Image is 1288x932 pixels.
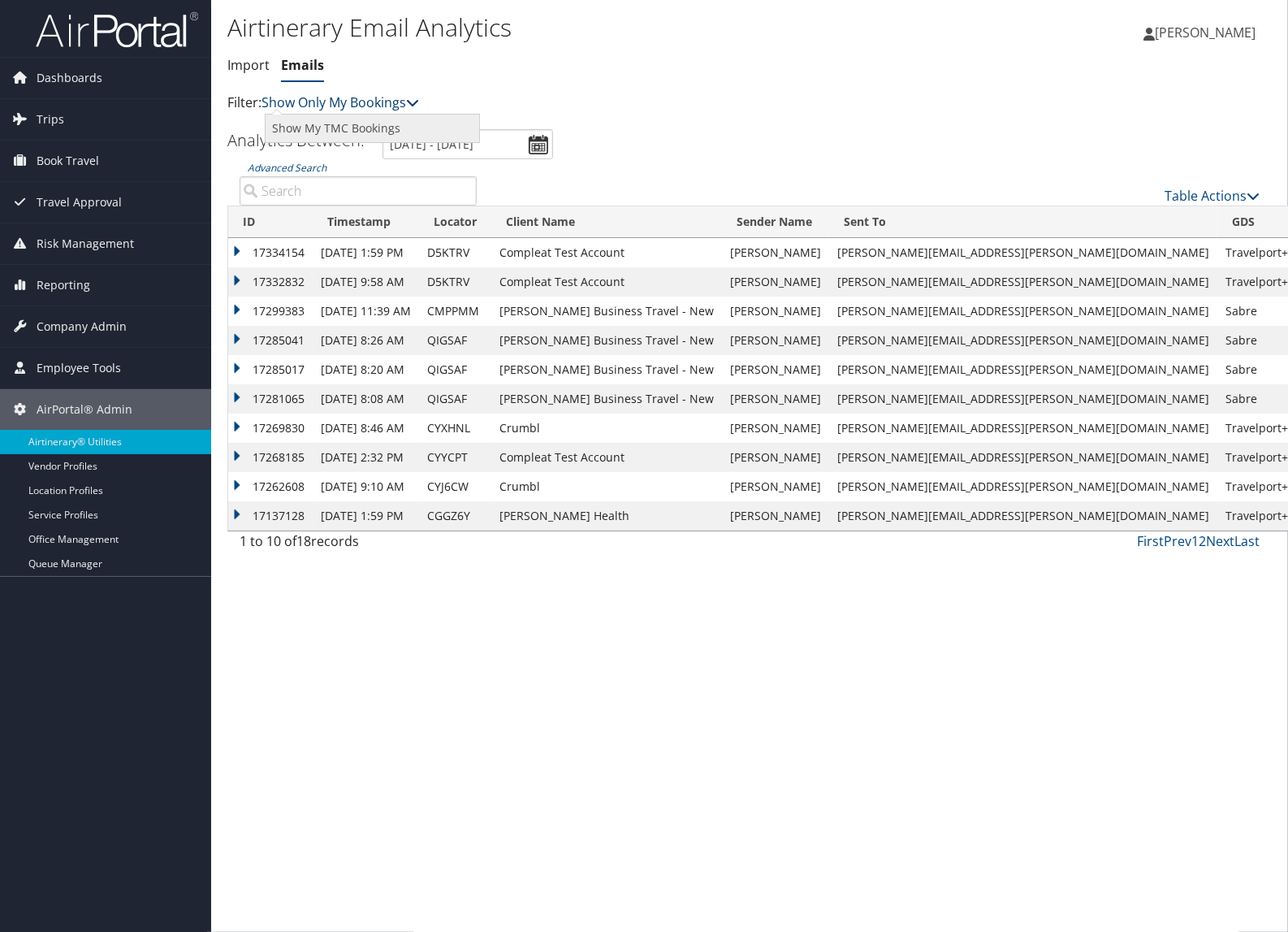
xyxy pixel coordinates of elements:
a: Next [1206,532,1234,550]
td: [PERSON_NAME][EMAIL_ADDRESS][PERSON_NAME][DOMAIN_NAME] [829,355,1217,384]
td: Compleat Test Account [491,267,722,297]
td: 17262608 [228,472,313,501]
td: [PERSON_NAME] Business Travel - New [491,297,722,326]
th: Sent To: activate to sort column ascending [829,206,1217,238]
td: 17137128 [228,501,313,531]
a: Table Actions [1165,187,1260,205]
td: [PERSON_NAME] [722,472,829,501]
td: [DATE] 2:32 PM [313,443,419,472]
td: 17285041 [228,326,313,355]
td: [DATE] 9:58 AM [313,267,419,297]
td: [PERSON_NAME][EMAIL_ADDRESS][PERSON_NAME][DOMAIN_NAME] [829,472,1217,501]
td: [PERSON_NAME] [722,297,829,326]
img: airportal-logo.png [36,11,198,49]
div: 1 to 10 of records [240,531,477,559]
td: [PERSON_NAME] [722,501,829,531]
td: [DATE] 8:20 AM [313,355,419,384]
td: CYXHNL [419,414,491,443]
td: [DATE] 1:59 PM [313,501,419,531]
td: Compleat Test Account [491,443,722,472]
p: Filter: [227,93,923,114]
td: [PERSON_NAME] [722,414,829,443]
td: [PERSON_NAME] [722,443,829,472]
td: [DATE] 1:59 PM [313,238,419,267]
td: QIGSAF [419,355,491,384]
a: 2 [1199,532,1206,550]
td: [PERSON_NAME][EMAIL_ADDRESS][PERSON_NAME][DOMAIN_NAME] [829,414,1217,443]
th: ID: activate to sort column ascending [228,206,313,238]
h3: Analytics Between: [227,129,365,151]
span: Reporting [37,265,90,306]
td: 17332832 [228,267,313,297]
td: [PERSON_NAME] Business Travel - New [491,326,722,355]
td: [PERSON_NAME] [722,238,829,267]
span: Trips [37,99,64,140]
a: First [1137,532,1164,550]
td: 17269830 [228,414,313,443]
td: 17285017 [228,355,313,384]
span: AirPortal® Admin [37,389,132,430]
td: [PERSON_NAME][EMAIL_ADDRESS][PERSON_NAME][DOMAIN_NAME] [829,238,1217,267]
a: [PERSON_NAME] [1143,8,1272,57]
td: [PERSON_NAME][EMAIL_ADDRESS][PERSON_NAME][DOMAIN_NAME] [829,267,1217,297]
h1: Airtinerary Email Analytics [227,11,923,45]
td: Crumbl [491,414,722,443]
span: Dashboards [37,58,102,98]
td: Compleat Test Account [491,238,722,267]
td: [DATE] 8:26 AM [313,326,419,355]
td: Crumbl [491,472,722,501]
td: CYJ6CW [419,472,491,501]
a: Emails [281,56,324,74]
td: CYYCPT [419,443,491,472]
td: [DATE] 8:08 AM [313,384,419,414]
td: [PERSON_NAME] Health [491,501,722,531]
td: [PERSON_NAME] Business Travel - New [491,384,722,414]
span: Employee Tools [37,348,121,388]
span: Risk Management [37,223,134,264]
th: Timestamp: activate to sort column ascending [313,206,419,238]
a: Import [227,56,270,74]
td: [PERSON_NAME][EMAIL_ADDRESS][PERSON_NAME][DOMAIN_NAME] [829,326,1217,355]
input: [DATE] - [DATE] [383,129,553,159]
a: 1 [1191,532,1199,550]
td: [DATE] 9:10 AM [313,472,419,501]
td: [DATE] 11:39 AM [313,297,419,326]
td: [PERSON_NAME] Business Travel - New [491,355,722,384]
td: [PERSON_NAME][EMAIL_ADDRESS][PERSON_NAME][DOMAIN_NAME] [829,297,1217,326]
td: 17268185 [228,443,313,472]
a: Prev [1164,532,1191,550]
td: [PERSON_NAME][EMAIL_ADDRESS][PERSON_NAME][DOMAIN_NAME] [829,443,1217,472]
th: Sender Name: activate to sort column ascending [722,206,829,238]
td: QIGSAF [419,326,491,355]
a: Advanced Search [248,161,326,175]
td: D5KTRV [419,238,491,267]
td: 17281065 [228,384,313,414]
td: 17299383 [228,297,313,326]
span: 18 [296,532,311,550]
td: CMPPMM [419,297,491,326]
td: [PERSON_NAME] [722,326,829,355]
span: Company Admin [37,306,127,347]
a: Show Only My Bookings [261,93,419,111]
span: Travel Approval [37,182,122,223]
td: QIGSAF [419,384,491,414]
span: [PERSON_NAME] [1155,24,1256,41]
td: [PERSON_NAME] [722,355,829,384]
td: [PERSON_NAME] [722,384,829,414]
td: 17334154 [228,238,313,267]
span: Book Travel [37,141,99,181]
th: Client Name: activate to sort column ascending [491,206,722,238]
td: [DATE] 8:46 AM [313,414,419,443]
td: [PERSON_NAME][EMAIL_ADDRESS][PERSON_NAME][DOMAIN_NAME] [829,384,1217,414]
td: D5KTRV [419,267,491,297]
a: Last [1234,532,1260,550]
td: CGGZ6Y [419,501,491,531]
th: Locator [419,206,491,238]
td: [PERSON_NAME] [722,267,829,297]
a: Show My TMC Bookings [266,115,479,142]
td: [PERSON_NAME][EMAIL_ADDRESS][PERSON_NAME][DOMAIN_NAME] [829,501,1217,531]
input: Advanced Search [240,176,477,206]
